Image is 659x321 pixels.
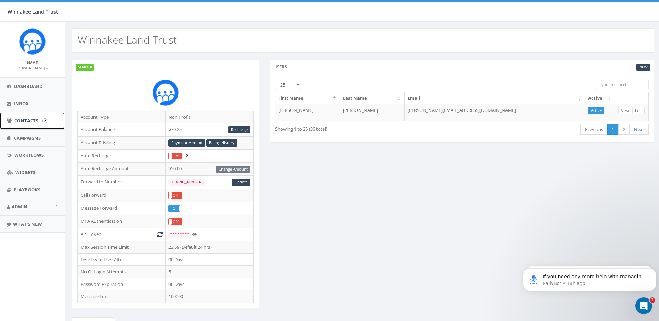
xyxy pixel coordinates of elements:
td: Non Profit [165,111,253,123]
span: Dashboard [14,83,43,89]
a: Next [629,124,649,135]
td: MFA Authentication [78,215,166,228]
a: 2 [618,124,630,135]
td: $70.25 [165,123,253,137]
a: [PERSON_NAME] [17,65,48,71]
td: Call Forward [78,189,166,202]
span: 2 [650,297,655,303]
label: Off [169,153,182,159]
a: Edit [632,107,645,114]
td: No Of Login Attempts [78,266,166,278]
td: Account Balance [78,123,166,137]
td: Password Expiration [78,278,166,290]
td: [PERSON_NAME][EMAIL_ADDRESS][DOMAIN_NAME] [405,104,585,121]
span: Inbox [14,100,29,107]
td: [PERSON_NAME] [275,104,340,121]
th: Email: activate to sort column ascending [405,92,585,104]
small: Name [27,60,38,65]
iframe: Intercom live chat [635,297,652,314]
span: Workflows [14,152,44,158]
td: 5 [165,266,253,278]
label: STARTER [76,64,94,71]
span: Enable to prevent campaign failure. [185,153,188,159]
div: Showing 1 to 25 (36 total) [275,123,425,132]
input: Type to search [595,80,649,90]
span: What's New [13,221,42,227]
a: Recharge [228,126,250,133]
div: OnOff [168,205,182,212]
td: Message Forward [78,202,166,215]
td: Forward to Number [78,176,166,189]
div: OnOff [168,192,182,199]
label: Off [169,192,182,199]
td: Message Limit [78,290,166,303]
td: 100000 [165,290,253,303]
input: Submit [42,118,47,123]
td: Account & Billing [78,136,166,149]
img: Rally_Corp_Icon.png [153,80,179,106]
a: Previous [580,124,608,135]
h2: Winnakee Land Trust [77,34,177,46]
div: OnOff [168,153,182,160]
a: Active [588,107,604,114]
th: Last Name: activate to sort column ascending [340,92,405,104]
a: Billing History [206,139,237,147]
i: Generate New Token [157,232,163,237]
td: Account Type [78,111,166,123]
td: Auto Recharge Amount [78,163,166,176]
td: [PERSON_NAME] [340,104,405,121]
div: OnOff [168,218,182,225]
span: Playbooks [14,187,40,193]
td: Max Session Time Limit [78,241,166,253]
div: Users [270,60,654,74]
label: On [169,205,182,212]
td: 90 Days [165,278,253,290]
td: 23:59 (Default 24 hrs) [165,241,253,253]
small: [PERSON_NAME] [17,66,48,71]
code: [PHONE_NUMBER] [168,179,205,186]
td: $50.00 [165,163,253,176]
span: Contacts [14,117,38,124]
td: API Token [78,228,166,241]
td: Deactivate User After [78,253,166,266]
td: Auto Recharge [78,149,166,163]
th: Active: activate to sort column ascending [585,92,615,104]
label: Off [169,219,182,225]
a: Update [232,179,250,186]
a: New [636,64,650,71]
span: Widgets [15,169,35,175]
td: 90 Days [165,253,253,266]
a: 1 [607,124,619,135]
a: Payment Method [168,139,205,147]
iframe: Intercom notifications message [520,254,659,302]
span: Admin [11,204,27,210]
th: First Name: activate to sort column descending [275,92,340,104]
span: Winnakee Land Trust [8,8,58,15]
span: Campaigns [14,135,41,141]
img: Rally_Corp_Icon.png [19,28,46,55]
a: View [618,107,633,114]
